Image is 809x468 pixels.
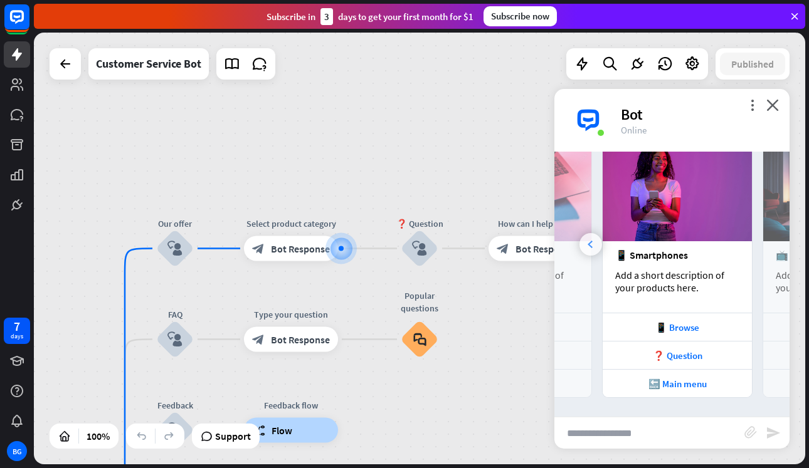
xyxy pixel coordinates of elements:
div: How can I help you? [479,217,592,230]
span: Bot Response [271,242,330,255]
div: Online [621,124,775,136]
i: block_user_input [167,241,182,256]
div: Our offer [137,217,213,230]
div: Subscribe now [484,6,557,26]
i: block_bot_response [252,242,265,255]
i: block_user_input [167,332,182,347]
div: 100% [83,426,114,446]
i: more_vert [746,99,758,111]
i: block_bot_response [252,333,265,346]
div: Bot [621,105,775,124]
button: Published [720,53,785,75]
div: Subscribe in days to get your first month for $1 [267,8,473,25]
i: send [766,425,781,440]
div: Feedback flow [235,399,347,412]
div: days [11,332,23,341]
span: Bot Response [271,333,330,346]
i: block_faq [413,333,426,346]
div: 7 [14,321,20,332]
span: Support [215,426,251,446]
i: close [766,99,779,111]
div: Select product category [235,217,347,230]
span: Bot Response [516,242,574,255]
span: Flow [272,424,292,437]
i: block_user_input [167,423,182,438]
div: FAQ [137,308,213,321]
div: 📱 Browse [609,321,746,333]
i: block_attachment [744,426,757,439]
div: ❓ Question [382,217,457,230]
a: 7 days [4,318,30,344]
div: Popular questions [391,289,448,315]
div: BG [7,441,27,461]
div: Add a short description of your products here. [615,269,739,294]
div: Customer Service Bot [96,48,201,80]
div: Feedback [137,399,213,412]
div: Type your question [235,308,347,321]
i: block_user_input [412,241,427,256]
button: Open LiveChat chat widget [10,5,48,43]
div: 3 [320,8,333,25]
i: builder_tree [252,424,265,437]
div: 📱 Smartphones [615,249,739,261]
div: ❓ Question [609,350,746,361]
div: 🔙 Main menu [609,378,746,390]
i: block_bot_response [497,242,509,255]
